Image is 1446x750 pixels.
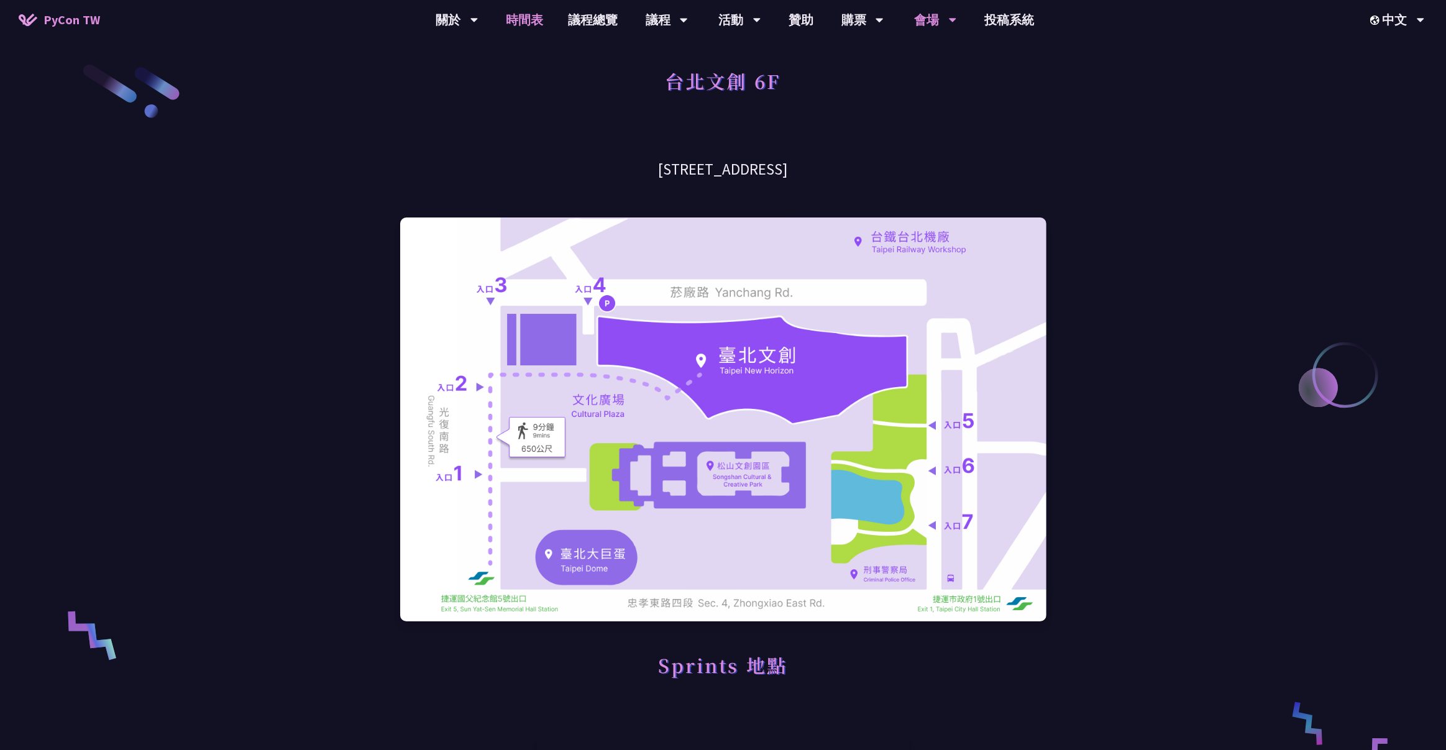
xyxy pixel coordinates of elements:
img: 會場地圖 [400,217,1046,621]
a: PyCon TW [6,4,112,35]
img: Home icon of PyCon TW 2025 [19,14,37,26]
h1: Sprints 地點 [659,646,788,684]
h1: 台北文創 6F [666,62,781,99]
h3: [STREET_ADDRESS] [400,158,1046,180]
img: Locale Icon [1370,16,1383,25]
span: PyCon TW [43,11,100,29]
